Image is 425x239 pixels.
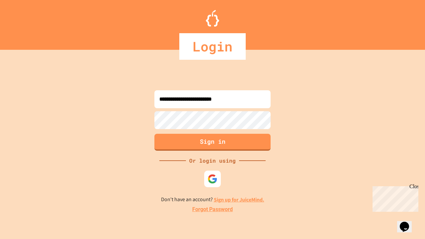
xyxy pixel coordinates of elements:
div: Login [179,33,246,60]
div: Or login using [186,157,239,165]
div: Chat with us now!Close [3,3,46,42]
p: Don't have an account? [161,196,264,204]
img: google-icon.svg [208,174,217,184]
button: Sign in [154,134,271,151]
iframe: chat widget [370,184,418,212]
a: Forgot Password [192,205,233,213]
img: Logo.svg [206,10,219,27]
iframe: chat widget [397,212,418,232]
a: Sign up for JuiceMind. [214,196,264,203]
